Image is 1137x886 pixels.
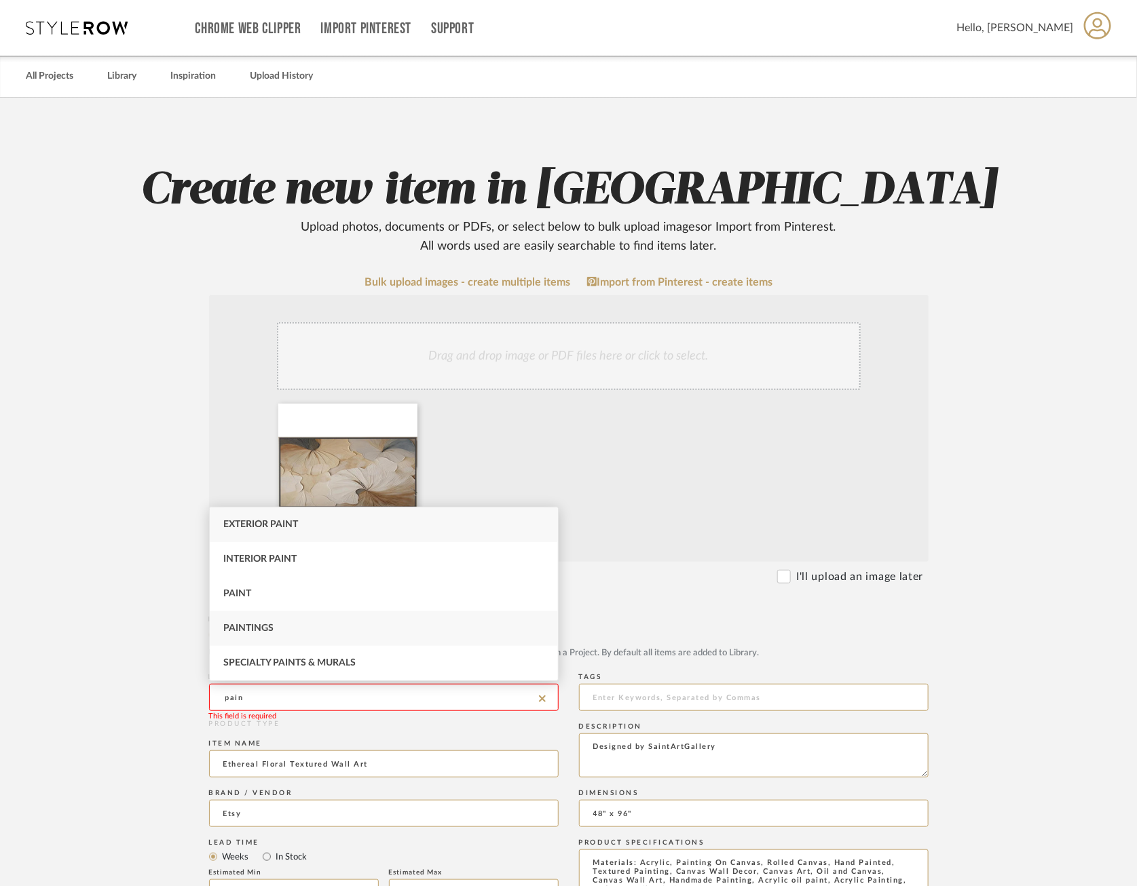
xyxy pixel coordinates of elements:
[223,554,297,564] span: Interior Paint
[579,789,929,797] div: Dimensions
[957,20,1074,36] span: Hello, [PERSON_NAME]
[365,277,570,288] a: Bulk upload images - create multiple items
[26,67,74,85] a: All Projects
[587,276,772,288] a: Import from Pinterest - create items
[209,615,929,623] div: Item Type
[223,589,251,598] span: Paint
[579,723,929,731] div: Description
[579,800,929,827] input: Enter Dimensions
[389,868,559,877] div: Estimated Max
[209,711,277,723] div: This field is required
[171,67,217,85] a: Inspiration
[209,750,559,777] input: Enter Name
[579,684,929,711] input: Enter Keywords, Separated by Commas
[275,849,307,864] label: In Stock
[291,218,847,256] div: Upload photos, documents or PDFs, or select below to bulk upload images or Import from Pinterest ...
[209,626,929,643] mat-radio-group: Select item type
[579,673,929,681] div: Tags
[209,868,379,877] div: Estimated Min
[136,163,1001,256] h2: Create new item in [GEOGRAPHIC_DATA]
[209,789,559,797] div: Brand / Vendor
[431,23,474,35] a: Support
[221,849,249,864] label: Weeks
[209,739,559,748] div: Item name
[223,658,356,668] span: Specialty Paints & Murals
[209,839,559,847] div: Lead Time
[796,569,923,585] label: I'll upload an image later
[209,848,559,865] mat-radio-group: Select item type
[223,520,298,529] span: Exterior Paint
[579,839,929,847] div: Product Specifications
[250,67,314,85] a: Upload History
[209,684,559,711] input: Type a category to search and select
[209,647,929,660] div: Upload JPG/PNG images or PDF drawings to create an item with maximum functionality in a Project. ...
[195,23,301,35] a: Chrome Web Clipper
[320,23,411,35] a: Import Pinterest
[223,623,274,633] span: Paintings
[209,719,559,729] div: PRODUCT TYPE
[108,67,137,85] a: Library
[209,800,559,827] input: Unknown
